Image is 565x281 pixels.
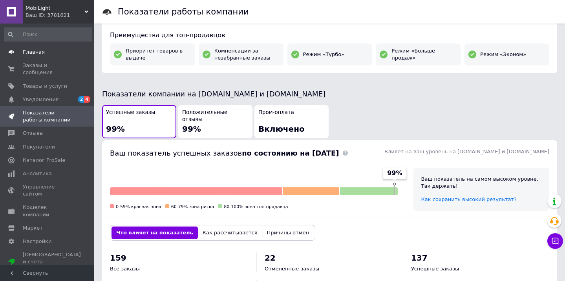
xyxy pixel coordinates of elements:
[118,7,249,16] h1: Показатели работы компании
[84,96,90,103] span: 4
[171,204,214,209] span: 60-79% зона риска
[421,196,517,202] a: Как сохранить высокий результат?
[102,105,176,138] button: Успешные заказы99%
[265,266,319,272] span: Отмененные заказы
[242,149,339,157] b: по состоянию на [DATE]
[182,124,201,134] span: 99%
[384,149,549,154] span: Влияет на ваш уровень на [DOMAIN_NAME] и [DOMAIN_NAME]
[480,51,526,58] span: Режим «Эконом»
[26,5,84,12] span: MobiLight
[23,157,65,164] span: Каталог ProSale
[258,124,305,134] span: Включено
[421,176,541,190] div: Ваш показатель на самом высоком уровне. Так держать!
[387,169,402,178] span: 99%
[178,105,252,138] button: Положительные отзывы99%
[112,227,198,239] button: Что влияет на показатель
[262,227,314,239] button: Причины отмен
[110,149,339,157] span: Ваш показатель успешных заказов
[23,83,67,90] span: Товары и услуги
[224,204,288,209] span: 80-100% зона топ-продавца
[23,49,45,56] span: Главная
[106,109,155,116] span: Успешные заказы
[265,253,276,263] span: 22
[411,253,428,263] span: 137
[23,130,44,137] span: Отзывы
[26,12,94,19] div: Ваш ID: 3781621
[214,47,280,62] span: Компенсации за незабранные заказы
[110,31,225,39] span: Преимущества для топ-продавцов
[23,225,43,232] span: Маркет
[23,238,51,245] span: Настройки
[254,105,329,138] button: Пром-оплатаВключено
[303,51,345,58] span: Режим «Турбо»
[23,170,52,177] span: Аналитика
[23,62,73,76] span: Заказы и сообщения
[23,143,55,150] span: Покупатели
[198,227,262,239] button: Как рассчитывается
[110,253,126,263] span: 159
[258,109,294,116] span: Пром-оплата
[106,124,125,134] span: 99%
[182,109,249,123] span: Положительные отзывы
[23,96,59,103] span: Уведомления
[78,96,84,103] span: 2
[110,266,140,272] span: Все заказы
[116,204,161,209] span: 0-59% красная зона
[23,109,73,123] span: Показатели работы компании
[126,47,191,62] span: Приоритет товаров в выдаче
[23,183,73,198] span: Управление сайтом
[102,90,325,98] span: Показатели компании на [DOMAIN_NAME] и [DOMAIN_NAME]
[4,27,92,42] input: Поиск
[411,266,459,272] span: Успешные заказы
[547,233,563,249] button: Чат с покупателем
[391,47,457,62] span: Режим «Больше продаж»
[23,251,81,273] span: [DEMOGRAPHIC_DATA] и счета
[23,204,73,218] span: Кошелек компании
